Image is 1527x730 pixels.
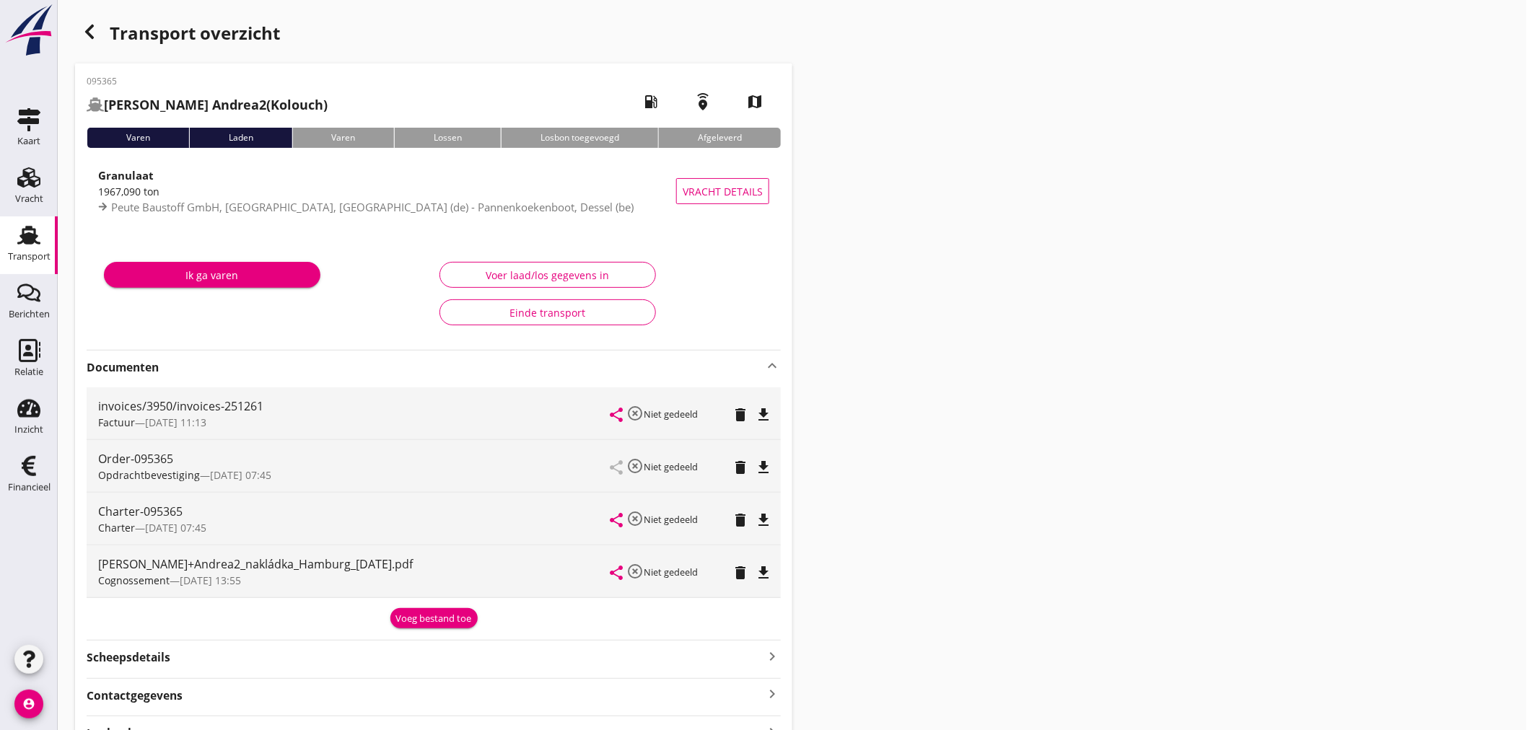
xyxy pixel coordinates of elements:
[755,459,772,476] i: file_download
[111,200,634,214] span: Peute Baustoff GmbH, [GEOGRAPHIC_DATA], [GEOGRAPHIC_DATA] (de) - Pannenkoekenboot, Dessel (be)
[98,168,154,182] strong: Granulaat
[732,406,749,423] i: delete
[17,136,40,146] div: Kaart
[180,573,241,587] span: [DATE] 13:55
[608,406,625,423] i: share
[626,405,644,422] i: highlight_off
[87,649,170,666] strong: Scheepsdetails
[394,128,501,148] div: Lossen
[501,128,658,148] div: Losbon toegevoegd
[644,513,698,526] small: Niet gedeeld
[98,521,135,535] span: Charter
[732,511,749,529] i: delete
[683,82,723,122] i: emergency_share
[98,415,135,429] span: Factuur
[145,521,206,535] span: [DATE] 07:45
[14,425,43,434] div: Inzicht
[732,564,749,581] i: delete
[98,520,611,535] div: —
[763,357,781,374] i: keyboard_arrow_up
[439,262,656,288] button: Voer laad/los gegevens in
[658,128,781,148] div: Afgeleverd
[87,159,781,223] a: Granulaat1967,090 tonPeute Baustoff GmbH, [GEOGRAPHIC_DATA], [GEOGRAPHIC_DATA] (de) - Pannenkoeke...
[626,457,644,475] i: highlight_off
[763,646,781,666] i: keyboard_arrow_right
[676,178,769,204] button: Vracht details
[14,367,43,377] div: Relatie
[98,573,611,588] div: —
[755,406,772,423] i: file_download
[75,17,792,52] div: Transport overzicht
[644,460,698,473] small: Niet gedeeld
[608,564,625,581] i: share
[98,397,611,415] div: invoices/3950/invoices-251261
[15,194,43,203] div: Vracht
[9,309,50,319] div: Berichten
[98,467,611,483] div: —
[87,75,328,88] p: 095365
[8,483,51,492] div: Financieel
[14,690,43,718] i: account_circle
[608,511,625,529] i: share
[735,82,775,122] i: map
[87,128,189,148] div: Varen
[626,510,644,527] i: highlight_off
[87,95,328,115] h2: (Kolouch)
[87,359,763,376] strong: Documenten
[3,4,55,57] img: logo-small.a267ee39.svg
[104,262,320,288] button: Ik ga varen
[98,450,611,467] div: Order-095365
[732,459,749,476] i: delete
[626,563,644,580] i: highlight_off
[452,305,644,320] div: Einde transport
[755,564,772,581] i: file_download
[87,687,183,704] strong: Contactgegevens
[98,573,170,587] span: Cognossement
[452,268,644,283] div: Voer laad/los gegevens in
[292,128,395,148] div: Varen
[763,685,781,704] i: keyboard_arrow_right
[210,468,271,482] span: [DATE] 07:45
[396,612,472,626] div: Voeg bestand toe
[98,415,611,430] div: —
[98,555,611,573] div: [PERSON_NAME]+Andrea2_nakládka_Hamburg_[DATE].pdf
[644,408,698,421] small: Niet gedeeld
[98,184,676,199] div: 1967,090 ton
[644,566,698,579] small: Niet gedeeld
[98,468,200,482] span: Opdrachtbevestiging
[631,82,671,122] i: local_gas_station
[189,128,292,148] div: Laden
[115,268,309,283] div: Ik ga varen
[145,415,206,429] span: [DATE] 11:13
[104,96,266,113] strong: [PERSON_NAME] Andrea2
[98,503,611,520] div: Charter-095365
[683,184,763,199] span: Vracht details
[8,252,51,261] div: Transport
[755,511,772,529] i: file_download
[390,608,478,628] button: Voeg bestand toe
[439,299,656,325] button: Einde transport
